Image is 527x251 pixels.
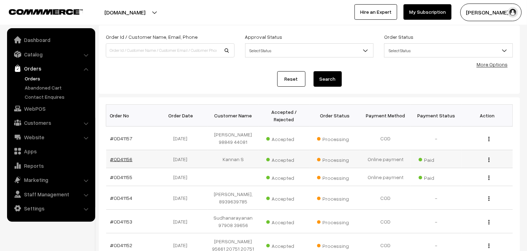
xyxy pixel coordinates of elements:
[9,7,71,16] a: COMMMERCE
[208,127,259,150] td: [PERSON_NAME] 98849 44081
[277,71,305,87] a: Reset
[266,134,302,143] span: Accepted
[9,173,93,186] a: Marketing
[246,44,374,57] span: Select Status
[360,168,411,186] td: Online payment
[110,242,133,248] a: #OD41152
[314,71,342,87] button: Search
[317,193,352,202] span: Processing
[110,156,133,162] a: #OD41156
[384,44,513,57] span: Select Status
[489,244,490,248] img: Menu
[489,137,490,141] img: Menu
[317,134,352,143] span: Processing
[9,62,93,75] a: Orders
[266,240,302,250] span: Accepted
[208,210,259,233] td: Sudhanarayanan 97908 39656
[508,7,518,18] img: user
[9,116,93,129] a: Customers
[419,172,454,182] span: Paid
[489,196,490,201] img: Menu
[419,154,454,164] span: Paid
[110,135,133,141] a: #OD41157
[355,4,397,20] a: Hire an Expert
[384,33,413,41] label: Order Status
[9,145,93,158] a: Apps
[266,217,302,226] span: Accepted
[266,154,302,164] span: Accepted
[460,4,522,21] button: [PERSON_NAME] s…
[384,43,513,57] span: Select Status
[477,61,508,67] a: More Options
[208,186,259,210] td: [PERSON_NAME], 8939639785
[157,105,208,127] th: Order Date
[208,150,259,168] td: Kannan S
[411,210,462,233] td: -
[360,150,411,168] td: Online payment
[110,219,133,225] a: #OD41153
[9,202,93,215] a: Settings
[106,105,157,127] th: Order No
[106,43,235,57] input: Order Id / Customer Name / Customer Email / Customer Phone
[9,159,93,172] a: Reports
[360,210,411,233] td: COD
[9,102,93,115] a: WebPOS
[157,210,208,233] td: [DATE]
[208,105,259,127] th: Customer Name
[317,154,352,164] span: Processing
[9,131,93,143] a: Website
[110,195,133,201] a: #OD41154
[266,172,302,182] span: Accepted
[106,33,198,41] label: Order Id / Customer Name, Email, Phone
[317,172,352,182] span: Processing
[317,240,352,250] span: Processing
[23,84,93,91] a: Abandoned Cart
[9,188,93,201] a: Staff Management
[360,105,411,127] th: Payment Method
[489,220,490,225] img: Menu
[9,48,93,61] a: Catalog
[411,186,462,210] td: -
[157,127,208,150] td: [DATE]
[245,33,283,41] label: Approval Status
[23,75,93,82] a: Orders
[80,4,170,21] button: [DOMAIN_NAME]
[317,217,352,226] span: Processing
[360,127,411,150] td: COD
[309,105,360,127] th: Order Status
[259,105,309,127] th: Accepted / Rejected
[157,168,208,186] td: [DATE]
[462,105,513,127] th: Action
[489,176,490,180] img: Menu
[157,186,208,210] td: [DATE]
[360,186,411,210] td: COD
[9,9,83,14] img: COMMMERCE
[157,150,208,168] td: [DATE]
[9,33,93,46] a: Dashboard
[411,105,462,127] th: Payment Status
[411,127,462,150] td: -
[110,174,133,180] a: #OD41155
[245,43,374,57] span: Select Status
[266,193,302,202] span: Accepted
[23,93,93,100] a: Contact Enquires
[489,158,490,162] img: Menu
[404,4,452,20] a: My Subscription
